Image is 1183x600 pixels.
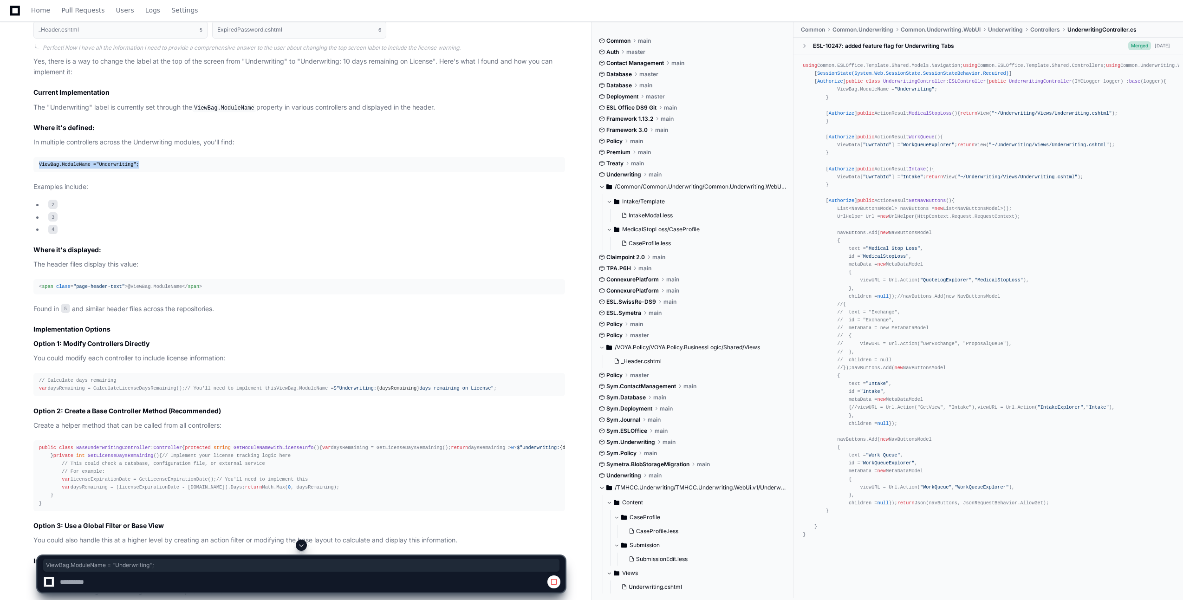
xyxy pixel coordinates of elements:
[599,179,786,194] button: /Common/Common.Underwriting/Common.Underwriting.WebUI/Underwriting/Content
[606,482,612,493] svg: Directory
[697,461,710,468] span: main
[606,405,652,412] span: Sym.Deployment
[935,206,943,211] span: new
[626,48,645,56] span: master
[629,212,673,219] span: IntakeModal.less
[630,320,643,328] span: main
[214,445,231,450] span: string
[837,349,854,355] span: // },
[288,484,291,490] span: 0
[451,445,468,450] span: return
[880,437,889,442] span: new
[803,63,817,68] span: using
[606,104,656,111] span: ESL Office DS9 Git
[48,212,58,222] span: 3
[860,389,883,394] span: "Intake"
[606,71,632,78] span: Database
[606,222,786,237] button: MedicalStopLoss/CaseProfile
[829,134,854,140] span: Authorize
[33,56,565,78] p: Yes, there is a way to change the label at the top of the screen from "Underwriting" to "Underwri...
[857,111,957,116] span: ActionResult ()
[39,284,128,289] span: < = >
[606,309,641,317] span: ESL.Symetra
[877,397,886,402] span: new
[606,194,786,209] button: Intake/Template
[606,372,623,379] span: Policy
[1106,63,1120,68] span: using
[652,254,665,261] span: main
[622,499,643,506] span: Content
[599,480,786,495] button: /TMHCC.Underwriting/TMHCC.Underwriting.WebUi.v1/Underwriting
[1128,41,1151,50] span: Merged
[59,445,73,450] span: class
[630,372,649,379] span: master
[606,93,638,100] span: Deployment
[76,445,150,450] span: BaseUnderwritingController
[649,472,662,479] span: main
[622,198,665,205] span: Intake/Template
[606,265,631,272] span: TPA.P6H
[837,317,894,323] span: // id = "Exchange",
[39,161,559,169] div: ViewBag.ModuleName = ;
[39,283,559,291] div: @ViewBag.ModuleName
[606,59,664,67] span: Contact Management
[599,340,786,355] button: /VOYA.Policy/VOYA.Policy.BusinessLogic/Shared/Views
[857,166,931,172] span: ActionResult ()
[857,111,874,116] span: public
[897,500,915,506] span: return
[614,510,786,525] button: CaseProfile
[880,214,889,219] span: new
[33,123,565,132] h3: Where it's defined:
[615,484,786,491] span: /TMHCC.Underwriting/TMHCC.Underwriting.WebUi.v1/Underwriting
[1075,78,1121,84] span: IYCLogger logger
[245,484,262,490] span: return
[880,230,889,235] span: new
[1067,26,1137,33] span: UnderwritingController.cs
[661,115,674,123] span: main
[33,304,565,314] p: Found in and similar header files across the repositories.
[622,226,700,233] span: MedicalStopLoss/CaseProfile
[43,44,565,52] div: Perfect! Now I have all the information I need to provide a comprehensive answer to the user abou...
[62,476,70,482] span: var
[606,383,676,390] span: Sym.ContactManagement
[857,134,874,140] span: public
[617,209,781,222] button: IntakeModal.less
[649,171,662,178] span: main
[606,394,646,401] span: Sym.Database
[963,63,977,68] span: using
[989,78,1163,84] span: ( ) : ( )
[188,284,199,289] span: span
[216,476,308,482] span: // You'll need to implement this
[62,461,265,466] span: // This could check a database, configuration file, or external service
[630,332,649,339] span: master
[606,37,630,45] span: Common
[614,497,619,508] svg: Directory
[606,287,659,294] span: ConnexurePlatform
[655,126,668,134] span: main
[1038,404,1084,410] span: "IntakeExplorer"
[61,7,104,13] span: Pull Requests
[851,404,977,410] span: //viewURL = Url.Action("GetView", "Intake"),
[377,385,419,391] span: {daysRemaining}
[817,78,843,84] span: Authorize
[378,26,381,33] span: 6
[73,284,125,289] span: "page-header-text"
[33,21,208,39] button: _Header.cshtml5
[88,453,154,458] span: GetLicenseDaysRemaining
[837,341,1012,346] span: // viewURL = Url.Action("UwrExchange", "ProposalQueue"),
[53,453,159,458] span: ()
[39,385,47,391] span: var
[48,225,58,234] span: 4
[631,160,644,167] span: main
[33,406,565,416] h3: Option 2: Create a Base Controller Method (Recommended)
[663,298,676,306] span: main
[837,357,891,363] span: // children = null
[909,134,934,140] span: WorkQueue
[866,452,900,458] span: "Work Queue"
[606,137,623,145] span: Policy
[989,78,1006,84] span: public
[666,287,679,294] span: main
[610,355,781,368] button: _Header.cshtml
[813,42,954,50] div: ESL-10247: added feature flag for Underwriting Tabs
[182,284,202,289] span: </ >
